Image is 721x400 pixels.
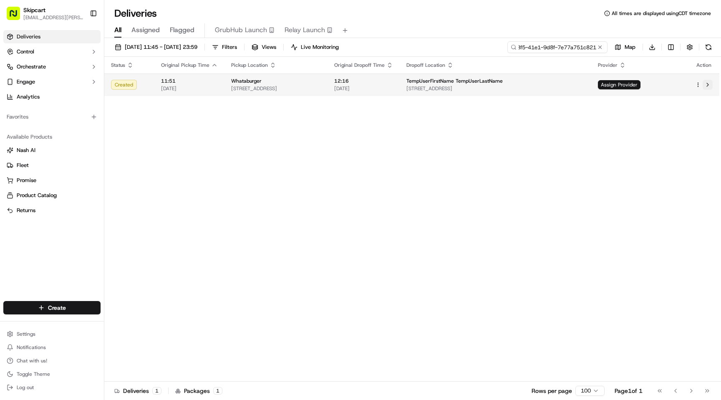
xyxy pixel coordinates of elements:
[17,93,40,101] span: Analytics
[3,174,101,187] button: Promise
[175,387,222,395] div: Packages
[3,189,101,202] button: Product Catalog
[334,78,393,84] span: 12:16
[17,357,47,364] span: Chat with us!
[28,88,106,95] div: We're available if you need us!
[111,41,201,53] button: [DATE] 11:45 - [DATE] 23:59
[114,387,161,395] div: Deliveries
[3,355,101,367] button: Chat with us!
[231,78,262,84] span: Whataburger
[406,78,503,84] span: TempUserFirstName TempUserLastName
[8,8,25,25] img: Nash
[17,192,57,199] span: Product Catalog
[3,328,101,340] button: Settings
[161,85,218,92] span: [DATE]
[48,304,66,312] span: Create
[598,80,640,89] span: Assign Provider
[23,14,83,21] button: [EMAIL_ADDRESS][PERSON_NAME][DOMAIN_NAME]
[17,33,40,41] span: Deliveries
[231,62,268,68] span: Pickup Location
[23,6,45,14] button: Skipcart
[83,142,101,148] span: Pylon
[406,85,584,92] span: [STREET_ADDRESS]
[114,7,157,20] h1: Deliveries
[406,62,445,68] span: Dropoff Location
[17,177,36,184] span: Promise
[114,25,121,35] span: All
[3,301,101,314] button: Create
[695,62,713,68] div: Action
[285,25,325,35] span: Relay Launch
[3,144,101,157] button: Nash AI
[152,387,161,395] div: 1
[111,62,125,68] span: Status
[703,41,714,53] button: Refresh
[7,207,97,214] a: Returns
[17,371,50,377] span: Toggle Theme
[3,382,101,393] button: Log out
[615,387,643,395] div: Page 1 of 1
[222,43,237,51] span: Filters
[17,63,46,71] span: Orchestrate
[8,122,15,129] div: 📗
[71,122,77,129] div: 💻
[301,43,339,51] span: Live Monitoring
[248,41,280,53] button: Views
[170,25,194,35] span: Flagged
[28,80,137,88] div: Start new chat
[17,48,34,56] span: Control
[8,80,23,95] img: 1736555255976-a54dd68f-1ca7-489b-9aae-adbdc363a1c4
[3,3,86,23] button: Skipcart[EMAIL_ADDRESS][PERSON_NAME][DOMAIN_NAME]
[611,41,639,53] button: Map
[131,25,160,35] span: Assigned
[5,118,67,133] a: 📗Knowledge Base
[208,41,241,53] button: Filters
[612,10,711,17] span: All times are displayed using CDT timezone
[17,121,64,129] span: Knowledge Base
[59,141,101,148] a: Powered byPylon
[532,387,572,395] p: Rows per page
[3,342,101,353] button: Notifications
[3,204,101,217] button: Returns
[3,45,101,58] button: Control
[17,162,29,169] span: Fleet
[79,121,134,129] span: API Documentation
[17,78,35,86] span: Engage
[22,54,150,63] input: Got a question? Start typing here...
[334,85,393,92] span: [DATE]
[231,85,321,92] span: [STREET_ADDRESS]
[7,162,97,169] a: Fleet
[17,147,35,154] span: Nash AI
[17,331,35,337] span: Settings
[17,384,34,391] span: Log out
[17,344,46,351] span: Notifications
[3,110,101,124] div: Favorites
[3,130,101,144] div: Available Products
[213,387,222,395] div: 1
[7,147,97,154] a: Nash AI
[262,43,276,51] span: Views
[142,82,152,92] button: Start new chat
[3,30,101,43] a: Deliveries
[7,177,97,184] a: Promise
[17,207,35,214] span: Returns
[3,368,101,380] button: Toggle Theme
[598,62,618,68] span: Provider
[3,60,101,73] button: Orchestrate
[3,90,101,104] a: Analytics
[3,159,101,172] button: Fleet
[67,118,137,133] a: 💻API Documentation
[8,33,152,47] p: Welcome 👋
[161,78,218,84] span: 11:51
[625,43,635,51] span: Map
[287,41,343,53] button: Live Monitoring
[7,192,97,199] a: Product Catalog
[215,25,267,35] span: GrubHub Launch
[125,43,197,51] span: [DATE] 11:45 - [DATE] 23:59
[161,62,209,68] span: Original Pickup Time
[3,75,101,89] button: Engage
[507,41,608,53] input: Type to search
[334,62,385,68] span: Original Dropoff Time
